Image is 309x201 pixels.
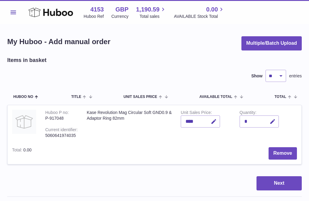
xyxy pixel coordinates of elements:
[84,14,104,19] div: Huboo Ref
[45,115,78,121] div: P-917048
[115,5,128,14] strong: GBP
[12,148,23,154] label: Total
[13,95,33,99] span: Huboo no
[45,127,78,134] div: Current identifier
[7,57,46,64] h2: Items in basket
[240,110,256,116] label: Quantity
[251,73,263,79] label: Show
[174,14,225,19] span: AVAILABLE Stock Total
[256,176,302,190] button: Next
[23,148,31,152] span: 0.00
[136,5,160,14] span: 1,190.59
[7,37,110,47] h1: My Huboo - Add manual order
[269,147,297,160] button: Remove
[111,14,129,19] div: Currency
[174,5,225,19] a: 0.00 AVAILABLE Stock Total
[71,95,81,99] span: Title
[139,14,166,19] span: Total sales
[12,110,36,134] img: Kase Revolution Mag Circular Soft GND0.9 & Adaptor Ring 82mm
[90,5,104,14] strong: 4153
[82,105,176,143] td: Kase Revolution Mag Circular Soft GND0.9 & Adaptor Ring 82mm
[275,95,286,99] span: Total
[123,95,157,99] span: Unit Sales Price
[45,110,69,116] div: Huboo P no
[206,5,218,14] span: 0.00
[241,36,302,50] button: Multiple/Batch Upload
[181,110,212,116] label: Unit Sales Price
[289,73,302,79] span: entries
[45,133,78,138] div: 5060641974035
[199,95,232,99] span: AVAILABLE Total
[136,5,167,19] a: 1,190.59 Total sales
